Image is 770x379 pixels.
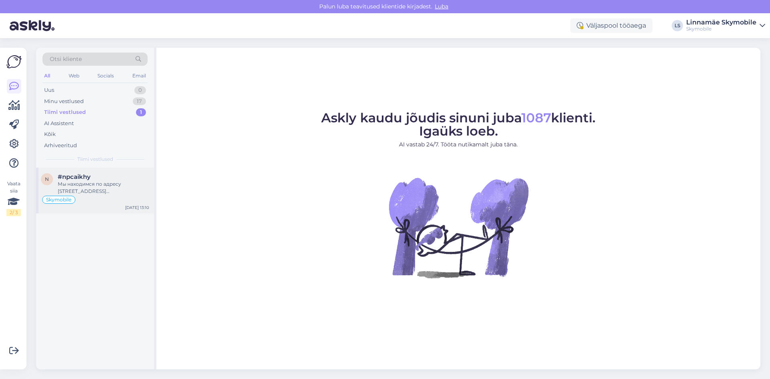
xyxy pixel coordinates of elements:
img: Askly Logo [6,54,22,69]
div: AI Assistent [44,120,74,128]
a: Linnamäe SkymobileSkymobile [686,19,765,32]
span: Otsi kliente [50,55,82,63]
div: Väljaspool tööaega [570,18,652,33]
div: Arhiveeritud [44,142,77,150]
span: Askly kaudu jõudis sinuni juba klienti. Igaüks loeb. [321,110,596,139]
div: Tiimi vestlused [44,108,86,116]
span: 1087 [521,110,551,126]
div: Web [67,71,81,81]
div: LS [672,20,683,31]
div: Socials [96,71,115,81]
div: Uus [44,86,54,94]
div: Kõik [44,130,56,138]
span: #npcaikhy [58,173,91,180]
div: 2 / 3 [6,209,21,216]
p: AI vastab 24/7. Tööta nutikamalt juba täna. [321,140,596,149]
img: No Chat active [386,155,531,300]
div: Skymobile [686,26,756,32]
div: All [43,71,52,81]
span: Tiimi vestlused [77,156,113,163]
div: 17 [133,97,146,105]
div: [DATE] 13:10 [125,205,149,211]
div: Email [131,71,148,81]
span: n [45,176,49,182]
div: 1 [136,108,146,116]
div: Linnamäe Skymobile [686,19,756,26]
div: Мы находимся по адресу [STREET_ADDRESS][GEOGRAPHIC_DATA] на первом этаже. Будем вас ждать и посмо... [58,180,149,195]
div: 0 [134,86,146,94]
span: Skymobile [46,197,71,202]
div: Minu vestlused [44,97,84,105]
div: Vaata siia [6,180,21,216]
span: Luba [432,3,451,10]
